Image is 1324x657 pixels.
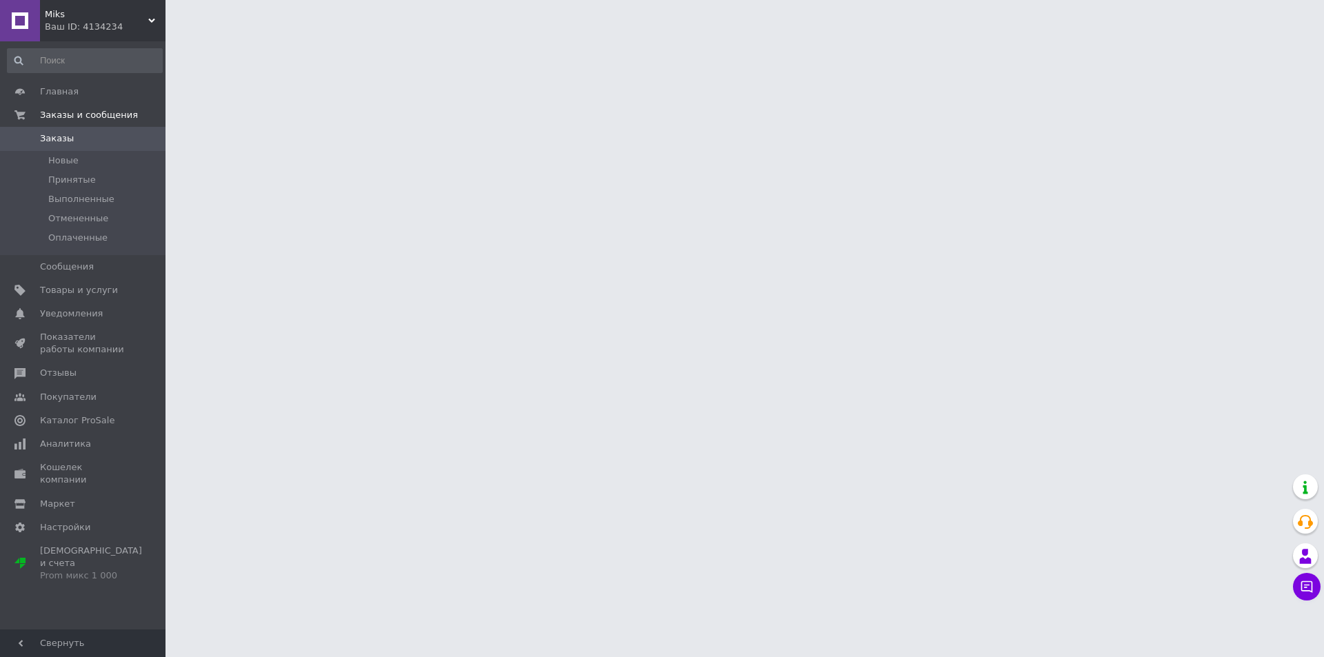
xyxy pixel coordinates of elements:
span: Оплаченные [48,232,108,244]
span: [DEMOGRAPHIC_DATA] и счета [40,545,142,583]
div: Ваш ID: 4134234 [45,21,165,33]
span: Главная [40,85,79,98]
span: Отмененные [48,212,108,225]
button: Чат с покупателем [1293,573,1321,600]
span: Маркет [40,498,75,510]
span: Показатели работы компании [40,331,128,356]
span: Уведомления [40,307,103,320]
span: Сообщения [40,261,94,273]
span: Аналитика [40,438,91,450]
span: Новые [48,154,79,167]
span: Заказы и сообщения [40,109,138,121]
span: Выполненные [48,193,114,205]
span: Отзывы [40,367,77,379]
span: Заказы [40,132,74,145]
span: Принятые [48,174,96,186]
span: Кошелек компании [40,461,128,486]
span: Товары и услуги [40,284,118,296]
span: Настройки [40,521,90,534]
span: Покупатели [40,391,97,403]
div: Prom микс 1 000 [40,569,142,582]
input: Поиск [7,48,163,73]
span: Miks [45,8,148,21]
span: Каталог ProSale [40,414,114,427]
